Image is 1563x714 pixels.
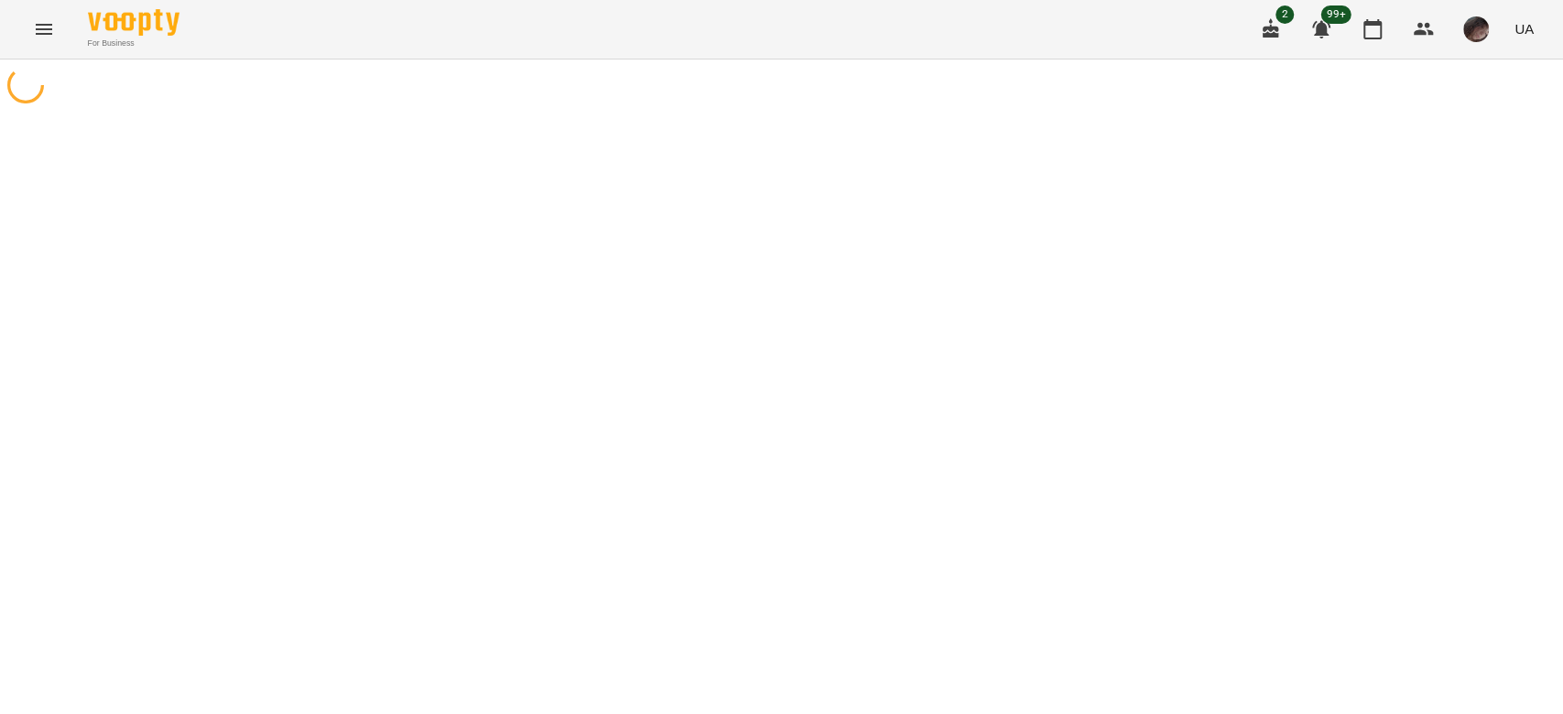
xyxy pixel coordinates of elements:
[88,9,179,36] img: Voopty Logo
[1507,12,1541,46] button: UA
[1275,5,1294,24] span: 2
[1321,5,1351,24] span: 99+
[1463,16,1489,42] img: 297f12a5ee7ab206987b53a38ee76f7e.jpg
[1514,19,1534,38] span: UA
[22,7,66,51] button: Menu
[88,38,179,49] span: For Business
